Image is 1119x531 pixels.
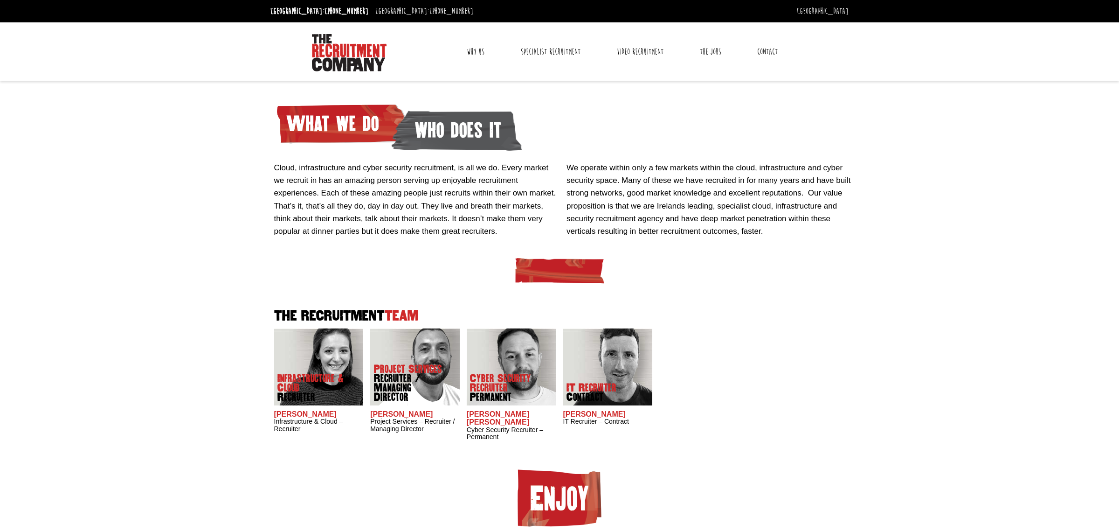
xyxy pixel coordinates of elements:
img: John James Baird does Cyber Security Recruiter Permanent [466,328,556,405]
p: We operate within only a few markets within the cloud, infrastructure and cyber security space. M... [566,161,852,238]
p: IT Recruiter [566,383,616,402]
span: Permanent [470,392,545,402]
a: [GEOGRAPHIC_DATA] [797,6,849,16]
h3: Project Services – Recruiter / Managing Director [370,418,460,433]
h2: [PERSON_NAME] [370,410,460,419]
h2: [PERSON_NAME] [PERSON_NAME] [467,410,556,426]
h2: [PERSON_NAME] [563,410,652,419]
img: Ross Irwin does IT Recruiter Contract [563,328,652,405]
h2: [PERSON_NAME] [274,410,364,419]
img: Sara O'Toole does Infrastructure & Cloud Recruiter [274,328,363,405]
p: Infrastructure & Cloud [277,374,352,402]
h2: The Recruitment [270,309,849,323]
p: Project Services [374,364,449,402]
span: Recruiter / Managing Director [374,374,449,402]
span: Team [385,308,419,323]
h3: IT Recruiter – Contract [563,418,652,425]
li: [GEOGRAPHIC_DATA]: [268,4,371,19]
a: Video Recruitment [610,40,670,63]
img: The Recruitment Company [312,34,387,71]
span: Recruiter [277,392,352,402]
li: [GEOGRAPHIC_DATA]: [373,4,476,19]
h3: Infrastructure & Cloud – Recruiter [274,418,364,433]
a: Specialist Recruitment [514,40,587,63]
span: Contract [566,392,616,402]
p: Cloud, infrastructure and cyber security recruitment, is all we do. Every market we recruit in ha... [274,161,560,238]
img: Chris Pelow's our Project Services Recruiter / Managing Director [370,328,460,405]
a: [PHONE_NUMBER] [429,6,473,16]
h3: Cyber Security Recruiter – Permanent [467,426,556,441]
a: [PHONE_NUMBER] [325,6,368,16]
a: Why Us [460,40,491,63]
p: Cyber Security Recruiter [470,374,545,402]
a: Contact [750,40,785,63]
a: The Jobs [693,40,728,63]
